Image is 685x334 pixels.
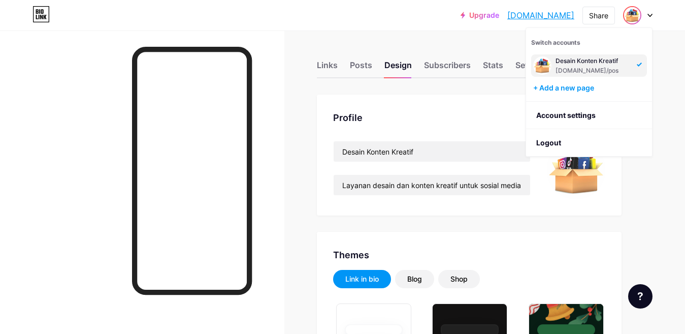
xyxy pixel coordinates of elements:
[334,141,530,162] input: Name
[384,59,412,77] div: Design
[515,59,548,77] div: Settings
[533,83,647,93] div: + Add a new page
[526,129,652,157] li: Logout
[317,59,338,77] div: Links
[556,57,631,65] div: Desain Konten Kreatif
[334,175,530,195] input: Bio
[333,111,605,125] div: Profile
[333,248,605,262] div: Themes
[624,7,640,23] img: pos
[407,274,422,284] div: Blog
[556,67,631,75] div: [DOMAIN_NAME]/pos
[345,274,379,284] div: Link in bio
[507,9,574,21] a: [DOMAIN_NAME]
[483,59,503,77] div: Stats
[450,274,468,284] div: Shop
[547,141,605,199] img: pos
[350,59,372,77] div: Posts
[589,10,608,21] div: Share
[461,11,499,19] a: Upgrade
[526,102,652,129] a: Account settings
[533,56,551,75] img: pos
[424,59,471,77] div: Subscribers
[531,39,580,46] span: Switch accounts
